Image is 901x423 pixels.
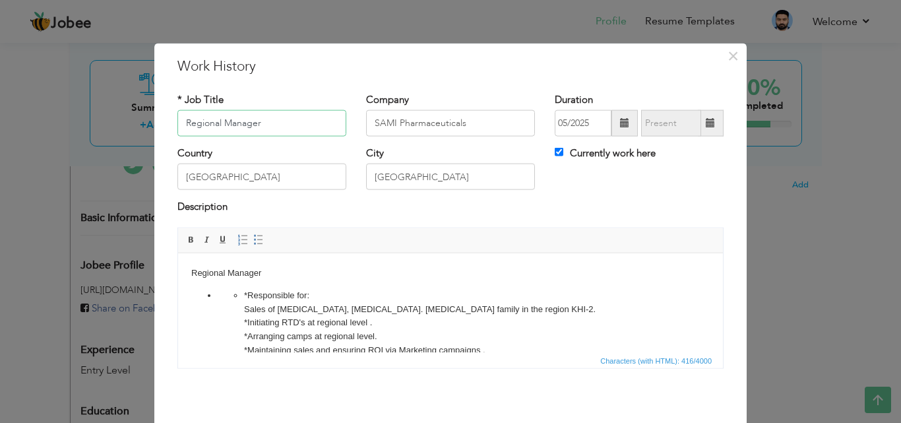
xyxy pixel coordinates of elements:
[555,148,563,156] input: Currently work here
[66,36,479,132] li: *Responsible for: Sales of [MEDICAL_DATA], [MEDICAL_DATA]. [MEDICAL_DATA] family in the region KH...
[177,56,724,76] h3: Work History
[216,232,230,247] a: Underline
[177,146,212,160] label: Country
[13,13,532,131] body: Regional Manager
[184,232,199,247] a: Bold
[555,110,611,137] input: From
[555,92,593,106] label: Duration
[200,232,214,247] a: Italic
[598,354,714,366] span: Characters (with HTML): 416/4000
[641,110,701,137] input: Present
[177,200,228,214] label: Description
[366,92,409,106] label: Company
[235,232,250,247] a: Insert/Remove Numbered List
[555,146,656,160] label: Currently work here
[251,232,266,247] a: Insert/Remove Bulleted List
[728,44,739,67] span: ×
[722,45,743,66] button: Close
[598,354,716,366] div: Statistics
[366,146,384,160] label: City
[177,92,224,106] label: * Job Title
[178,253,723,352] iframe: Rich Text Editor, workEditor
